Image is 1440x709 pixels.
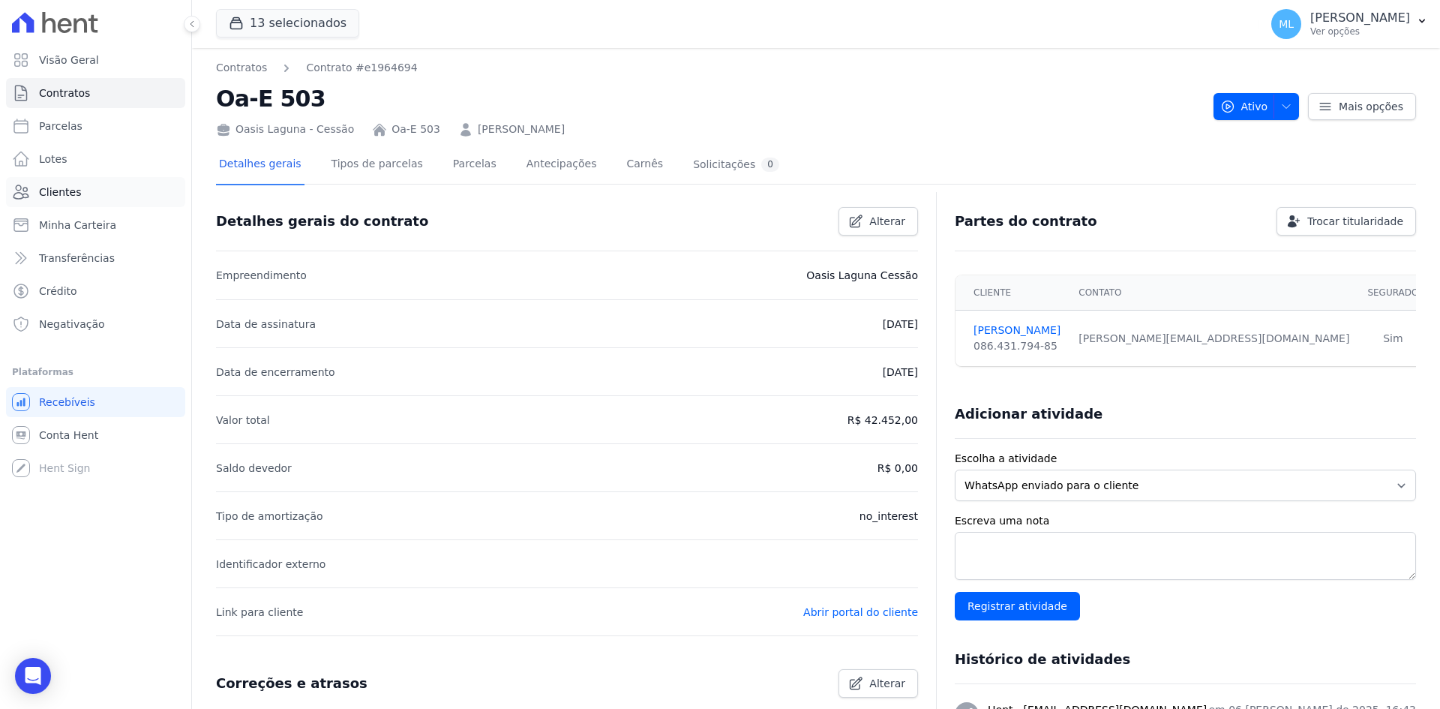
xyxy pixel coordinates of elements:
[39,119,82,134] span: Parcelas
[216,146,304,185] a: Detalhes gerais
[6,210,185,240] a: Minha Carteira
[1308,93,1416,120] a: Mais opções
[6,45,185,75] a: Visão Geral
[623,146,666,185] a: Carnês
[39,53,99,68] span: Visão Geral
[328,146,426,185] a: Tipos de parcelas
[39,152,67,167] span: Lotes
[1259,3,1440,45] button: ML [PERSON_NAME] Ver opções
[955,451,1416,467] label: Escolha a atividade
[973,323,1060,338] a: [PERSON_NAME]
[391,122,440,137] a: Oa-E 503
[216,507,323,525] p: Tipo de amortização
[955,592,1080,620] input: Registrar atividade
[1276,207,1416,236] a: Trocar titularidade
[216,9,359,38] button: 13 selecionados
[216,82,1201,116] h2: Oa-E 503
[306,60,417,76] a: Contrato #e1964694
[6,177,185,207] a: Clientes
[39,185,81,200] span: Clientes
[216,603,303,621] p: Link para cliente
[693,158,779,172] div: Solicitações
[1310,26,1410,38] p: Ver opções
[955,275,1069,311] th: Cliente
[883,315,918,333] p: [DATE]
[6,309,185,339] a: Negativação
[12,363,179,381] div: Plataformas
[216,60,418,76] nav: Breadcrumb
[869,676,905,691] span: Alterar
[6,387,185,417] a: Recebíveis
[216,60,1201,76] nav: Breadcrumb
[838,669,918,698] a: Alterar
[877,459,918,477] p: R$ 0,00
[1358,275,1427,311] th: Segurado
[955,405,1102,423] h3: Adicionar atividade
[216,212,428,230] h3: Detalhes gerais do contrato
[39,428,98,443] span: Conta Hent
[523,146,600,185] a: Antecipações
[15,658,51,694] div: Open Intercom Messenger
[955,513,1416,529] label: Escreva uma nota
[39,251,115,266] span: Transferências
[973,338,1060,354] div: 086.431.794-85
[847,411,918,429] p: R$ 42.452,00
[6,420,185,450] a: Conta Hent
[806,266,918,284] p: Oasis Laguna Cessão
[761,158,779,172] div: 0
[955,650,1130,668] h3: Histórico de atividades
[690,146,782,185] a: Solicitações0
[216,122,354,137] div: Oasis Laguna - Cessão
[216,60,267,76] a: Contratos
[1279,19,1294,29] span: ML
[216,459,292,477] p: Saldo devedor
[216,411,270,429] p: Valor total
[1213,93,1300,120] button: Ativo
[39,317,105,332] span: Negativação
[39,395,95,410] span: Recebíveis
[6,144,185,174] a: Lotes
[216,266,307,284] p: Empreendimento
[1339,99,1403,114] span: Mais opções
[478,122,565,137] a: [PERSON_NAME]
[6,276,185,306] a: Crédito
[883,363,918,381] p: [DATE]
[39,86,90,101] span: Contratos
[216,555,325,573] p: Identificador externo
[6,111,185,141] a: Parcelas
[859,507,918,525] p: no_interest
[1307,214,1403,229] span: Trocar titularidade
[869,214,905,229] span: Alterar
[1220,93,1268,120] span: Ativo
[216,363,335,381] p: Data de encerramento
[39,218,116,233] span: Minha Carteira
[6,243,185,273] a: Transferências
[1078,331,1349,347] div: [PERSON_NAME][EMAIL_ADDRESS][DOMAIN_NAME]
[955,212,1097,230] h3: Partes do contrato
[1358,311,1427,367] td: Sim
[803,606,918,618] a: Abrir portal do cliente
[1310,11,1410,26] p: [PERSON_NAME]
[6,78,185,108] a: Contratos
[216,674,367,692] h3: Correções e atrasos
[450,146,499,185] a: Parcelas
[39,284,77,299] span: Crédito
[838,207,918,236] a: Alterar
[216,315,316,333] p: Data de assinatura
[1069,275,1358,311] th: Contato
